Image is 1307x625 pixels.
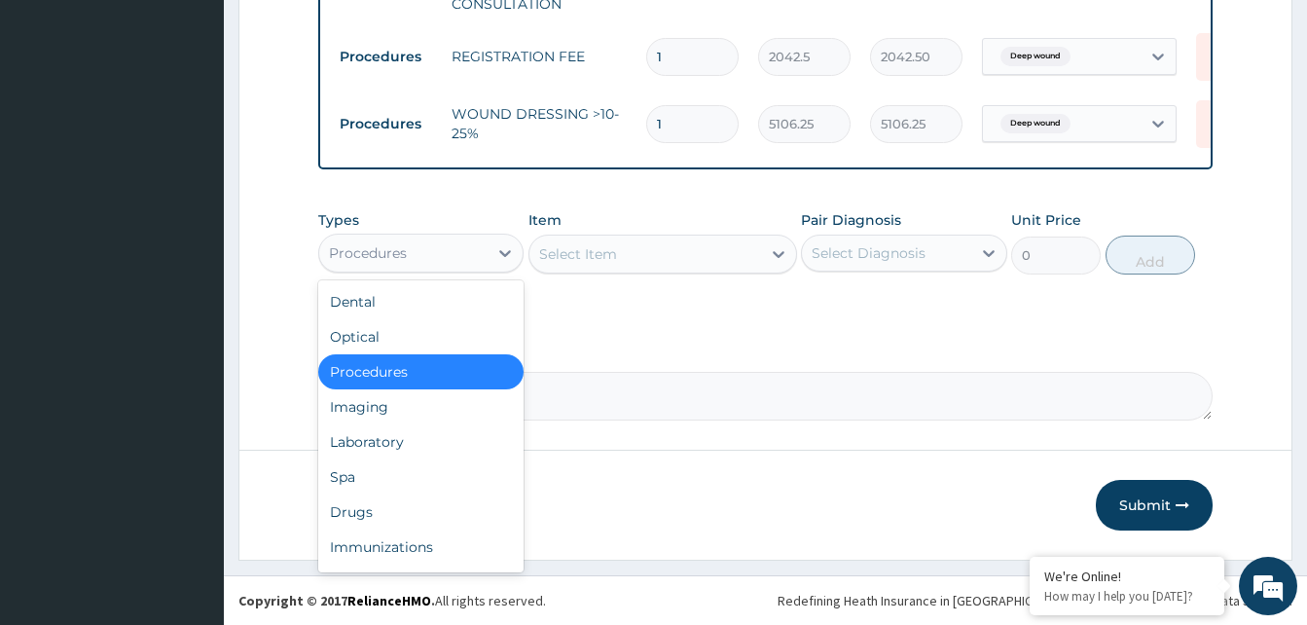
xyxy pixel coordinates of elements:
img: d_794563401_company_1708531726252_794563401 [36,97,79,146]
a: RelianceHMO [347,592,431,609]
div: We're Online! [1044,568,1210,585]
td: REGISTRATION FEE [442,37,636,76]
label: Unit Price [1011,210,1081,230]
td: Procedures [330,39,442,75]
strong: Copyright © 2017 . [238,592,435,609]
div: Chat with us now [101,109,327,134]
p: How may I help you today? [1044,588,1210,605]
div: Drugs [318,495,524,530]
td: Procedures [330,106,442,142]
div: Imaging [318,389,524,424]
div: Optical [318,319,524,354]
div: Others [318,565,524,600]
span: Deep wound [1000,114,1071,133]
label: Pair Diagnosis [801,210,901,230]
div: Procedures [318,354,524,389]
button: Submit [1096,480,1213,531]
label: Comment [318,345,1213,361]
div: Immunizations [318,530,524,565]
label: Item [528,210,562,230]
div: Spa [318,460,524,495]
div: Minimize live chat window [319,10,366,56]
td: WOUND DRESSING >10-25% [442,94,636,153]
div: Redefining Heath Insurance in [GEOGRAPHIC_DATA] using Telemedicine and Data Science! [778,591,1292,610]
div: Select Diagnosis [812,243,926,263]
span: We're online! [113,188,269,385]
span: Deep wound [1000,47,1071,66]
button: Add [1106,236,1195,275]
label: Types [318,212,359,229]
div: Laboratory [318,424,524,460]
div: Dental [318,284,524,319]
div: Procedures [329,243,407,263]
textarea: Type your message and hit 'Enter' [10,418,371,486]
div: Select Item [539,244,617,264]
footer: All rights reserved. [224,575,1307,625]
